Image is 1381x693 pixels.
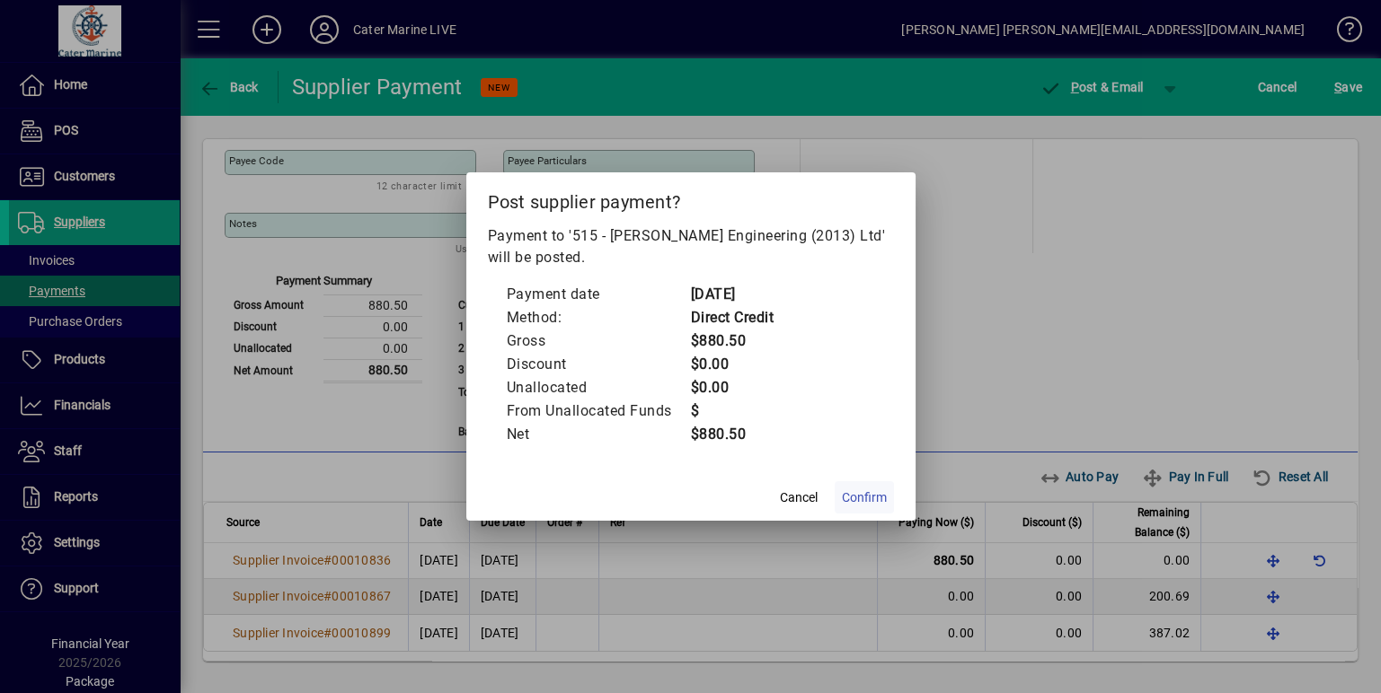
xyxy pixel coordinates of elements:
button: Confirm [835,481,894,513]
td: Unallocated [506,376,690,399]
td: $880.50 [690,423,775,446]
td: From Unallocated Funds [506,399,690,423]
button: Cancel [770,481,828,513]
span: Confirm [842,488,887,507]
td: Method: [506,306,690,329]
h2: Post supplier payment? [466,172,916,224]
td: $ [690,399,775,423]
td: Payment date [506,283,690,306]
td: Discount [506,353,690,376]
td: Net [506,423,690,446]
td: [DATE] [690,283,775,306]
td: Direct Credit [690,306,775,329]
td: Gross [506,329,690,353]
td: $880.50 [690,329,775,353]
td: $0.00 [690,353,775,376]
p: Payment to '515 - [PERSON_NAME] Engineering (2013) Ltd' will be posted. [488,225,894,268]
td: $0.00 [690,376,775,399]
span: Cancel [780,488,818,507]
